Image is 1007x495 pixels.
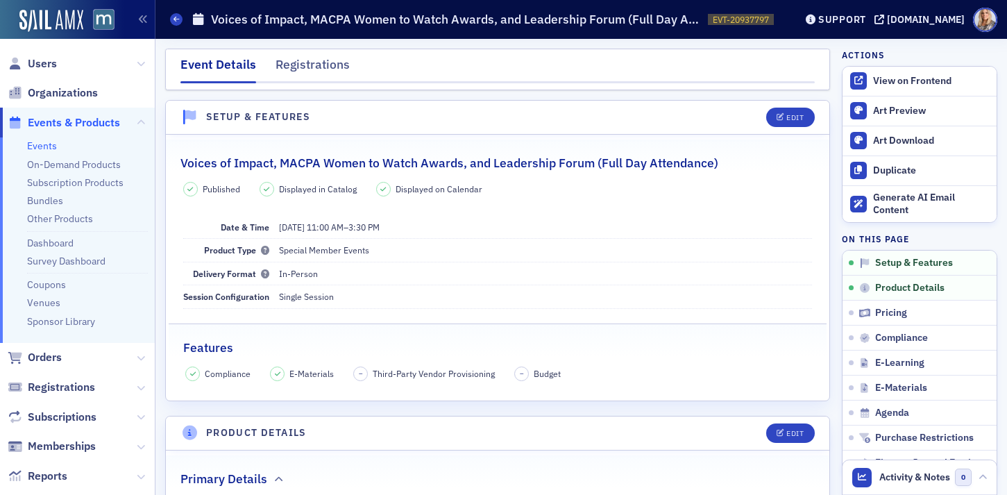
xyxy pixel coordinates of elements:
[887,13,965,26] div: [DOMAIN_NAME]
[875,457,981,469] span: Finance Journal Entries
[8,410,96,425] a: Subscriptions
[183,291,269,302] span: Session Configuration
[843,185,997,223] button: Generate AI Email Content
[180,154,718,172] h2: Voices of Impact, MACPA Women to Watch Awards, and Leadership Forum (Full Day Attendance)
[766,108,814,127] button: Edit
[359,369,363,378] span: –
[973,8,997,32] span: Profile
[28,380,95,395] span: Registrations
[211,11,701,28] h1: Voices of Impact, MACPA Women to Watch Awards, and Leadership Forum (Full Day Attendance)
[279,268,318,279] span: In-Person
[875,357,924,369] span: E-Learning
[8,56,57,72] a: Users
[786,430,804,437] div: Edit
[183,339,233,357] h2: Features
[27,212,93,225] a: Other Products
[27,158,121,171] a: On-Demand Products
[279,221,380,233] span: –
[27,296,60,309] a: Venues
[843,67,997,96] a: View on Frontend
[8,350,62,365] a: Orders
[28,56,57,72] span: Users
[873,75,990,87] div: View on Frontend
[93,9,115,31] img: SailAMX
[27,237,74,249] a: Dashboard
[27,255,105,267] a: Survey Dashboard
[279,183,357,195] span: Displayed in Catalog
[713,14,769,26] span: EVT-20937797
[276,56,350,81] div: Registrations
[8,469,67,484] a: Reports
[28,469,67,484] span: Reports
[873,135,990,147] div: Art Download
[180,470,267,488] h2: Primary Details
[873,165,990,177] div: Duplicate
[875,282,945,294] span: Product Details
[875,407,909,419] span: Agenda
[289,367,334,380] span: E-Materials
[204,244,269,255] span: Product Type
[8,85,98,101] a: Organizations
[875,257,953,269] span: Setup & Features
[348,221,380,233] time: 3:30 PM
[205,367,251,380] span: Compliance
[27,194,63,207] a: Bundles
[206,426,307,440] h4: Product Details
[27,176,124,189] a: Subscription Products
[206,110,310,124] h4: Setup & Features
[873,192,990,216] div: Generate AI Email Content
[873,105,990,117] div: Art Preview
[875,382,927,394] span: E-Materials
[534,367,561,380] span: Budget
[180,56,256,83] div: Event Details
[28,85,98,101] span: Organizations
[766,423,814,443] button: Edit
[955,469,972,486] span: 0
[28,115,120,131] span: Events & Products
[28,439,96,454] span: Memberships
[8,439,96,454] a: Memberships
[843,97,997,126] a: Art Preview
[193,268,269,279] span: Delivery Format
[27,140,57,152] a: Events
[279,244,369,255] span: Special Member Events
[786,114,804,121] div: Edit
[28,350,62,365] span: Orders
[8,115,120,131] a: Events & Products
[520,369,524,378] span: –
[874,15,970,24] button: [DOMAIN_NAME]
[842,233,997,245] h4: On this page
[27,315,95,328] a: Sponsor Library
[279,221,305,233] span: [DATE]
[203,183,240,195] span: Published
[83,9,115,33] a: View Homepage
[28,410,96,425] span: Subscriptions
[842,49,885,61] h4: Actions
[879,470,950,485] span: Activity & Notes
[875,332,928,344] span: Compliance
[875,307,907,319] span: Pricing
[307,221,344,233] time: 11:00 AM
[27,278,66,291] a: Coupons
[396,183,482,195] span: Displayed on Calendar
[875,432,974,444] span: Purchase Restrictions
[8,380,95,395] a: Registrations
[373,367,495,380] span: Third-Party Vendor Provisioning
[843,156,997,185] button: Duplicate
[818,13,866,26] div: Support
[221,221,269,233] span: Date & Time
[279,291,334,302] span: Single Session
[843,126,997,156] a: Art Download
[19,10,83,32] img: SailAMX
